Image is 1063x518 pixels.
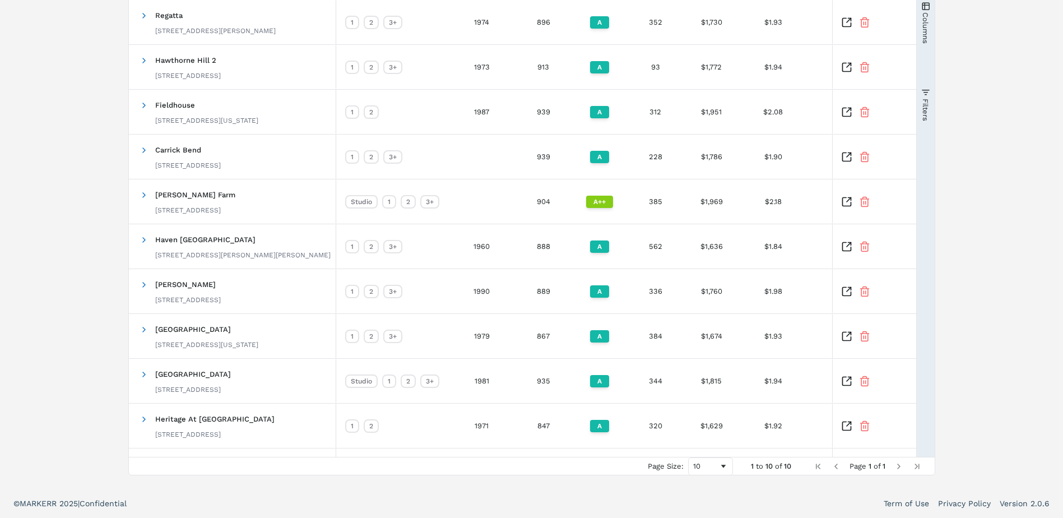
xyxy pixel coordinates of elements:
[912,462,921,471] div: Last Page
[628,224,684,269] div: 562
[859,107,870,118] button: Remove Property From Portfolio
[921,12,930,43] span: Columns
[345,374,378,388] div: Studio
[684,404,740,448] div: $1,629
[345,16,359,29] div: 1
[516,224,572,269] div: 888
[155,206,235,215] div: [STREET_ADDRESS]
[420,195,439,209] div: 3+
[874,462,880,470] span: of
[345,285,359,298] div: 1
[155,191,235,199] span: [PERSON_NAME] Farm
[740,179,807,224] div: $2.18
[841,331,852,342] a: Inspect Comparable
[155,71,221,80] div: [STREET_ADDRESS]
[648,462,684,470] div: Page Size:
[628,45,684,89] div: 93
[364,285,379,298] div: 2
[590,285,609,298] div: A
[684,269,740,313] div: $1,760
[590,375,609,387] div: A
[938,498,991,509] a: Privacy Policy
[448,314,516,358] div: 1979
[345,240,359,253] div: 1
[807,90,919,134] div: -0.28%
[590,61,609,73] div: A
[13,499,20,508] span: ©
[382,374,396,388] div: 1
[516,45,572,89] div: 913
[628,135,684,179] div: 228
[684,45,740,89] div: $1,772
[841,17,852,28] a: Inspect Comparable
[516,179,572,224] div: 904
[740,90,807,134] div: $2.08
[364,330,379,343] div: 2
[155,385,231,394] div: [STREET_ADDRESS]
[807,135,919,179] div: -0.86%
[590,240,609,253] div: A
[841,286,852,297] a: Inspect Comparable
[883,462,885,470] span: 1
[516,404,572,448] div: 847
[448,359,516,403] div: 1981
[859,331,870,342] button: Remove Property From Portfolio
[850,462,866,470] span: Page
[756,462,763,470] span: to
[345,105,359,119] div: 1
[155,161,221,170] div: [STREET_ADDRESS]
[448,404,516,448] div: 1971
[364,419,379,433] div: 2
[590,106,609,118] div: A
[448,224,516,269] div: 1960
[516,90,572,134] div: 939
[684,90,740,134] div: $1,951
[345,150,359,164] div: 1
[628,359,684,403] div: 344
[383,240,402,253] div: 3+
[628,314,684,358] div: 384
[784,462,791,470] span: 10
[155,295,221,304] div: [STREET_ADDRESS]
[841,196,852,207] a: Inspect Comparable
[155,146,201,154] span: Carrick Bend
[693,462,719,470] div: 10
[841,241,852,252] a: Inspect Comparable
[364,240,379,253] div: 2
[590,330,609,343] div: A
[807,314,919,358] div: -1.46%
[383,16,402,29] div: 3+
[155,430,275,439] div: [STREET_ADDRESS]
[684,135,740,179] div: $1,786
[684,359,740,403] div: $1,815
[155,251,331,260] div: [STREET_ADDRESS][PERSON_NAME][PERSON_NAME]
[586,196,613,208] div: A++
[155,11,183,20] span: Regatta
[155,415,275,423] span: Heritage At [GEOGRAPHIC_DATA]
[155,370,231,378] span: [GEOGRAPHIC_DATA]
[383,285,402,298] div: 3+
[401,374,416,388] div: 2
[807,359,919,403] div: -0.28%
[869,462,871,470] span: 1
[364,61,379,74] div: 2
[740,359,807,403] div: $1.94
[740,269,807,313] div: $1.98
[364,150,379,164] div: 2
[155,116,258,125] div: [STREET_ADDRESS][US_STATE]
[859,17,870,28] button: Remove Property From Portfolio
[448,90,516,134] div: 1987
[364,105,379,119] div: 2
[814,462,823,471] div: First Page
[740,404,807,448] div: $1.92
[516,314,572,358] div: 867
[684,314,740,358] div: $1,674
[516,135,572,179] div: 939
[775,462,782,470] span: of
[921,98,930,121] span: Filters
[807,179,919,224] div: -1.33%
[155,56,216,64] span: Hawthorne Hill 2
[382,195,396,209] div: 1
[740,314,807,358] div: $1.93
[807,404,919,448] div: -0.49%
